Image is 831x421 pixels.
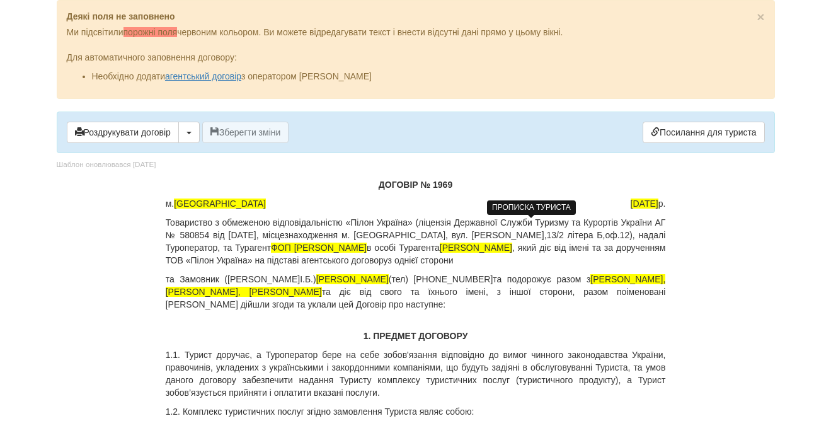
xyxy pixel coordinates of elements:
[67,26,765,38] p: Ми підсвітили червоним кольором. Ви можете відредагувати текст і внести відсутні дані прямо у цьо...
[67,122,179,143] button: Роздрукувати договір
[202,122,289,143] button: Зберегти зміни
[631,197,666,210] span: р.
[166,273,666,311] p: та Замовник ([PERSON_NAME]І.Б.) (тел) [PHONE_NUMBER] та подорожує разом з та діє від свого та їхн...
[440,243,512,253] span: [PERSON_NAME]
[174,199,266,209] span: [GEOGRAPHIC_DATA]
[67,10,765,23] p: Деякі поля не заповнено
[166,405,666,418] p: 1.2. Комплекс туристичних послуг згідно замовлення Туриста являє собою:
[166,197,266,210] span: м.
[271,243,367,253] span: ФОП [PERSON_NAME]
[92,70,765,83] li: Необхідно додати з оператором [PERSON_NAME]
[487,200,576,215] div: ПРОПИСКА ТУРИСТА
[67,38,765,83] div: Для автоматичного заповнення договору:
[166,349,666,399] p: 1.1. Турист доручає, а Туроператор бере на себе зобов'язання відповідно до вимог чинного законода...
[631,199,658,209] span: [DATE]
[57,159,156,170] div: Шаблон оновлювався [DATE]
[123,27,178,37] span: порожні поля
[643,122,764,143] a: Посилання для туриста
[757,10,764,23] button: Close
[165,71,241,81] a: агентський договір
[316,274,389,284] span: [PERSON_NAME]
[166,330,666,342] p: 1. ПРЕДМЕТ ДОГОВОРУ
[757,9,764,24] span: ×
[166,216,666,267] p: Товариство з обмеженою відповідальністю «Пілон Україна» (ліцензія Державної Служби Туризму та Кур...
[166,178,666,191] p: ДОГОВІР № 1969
